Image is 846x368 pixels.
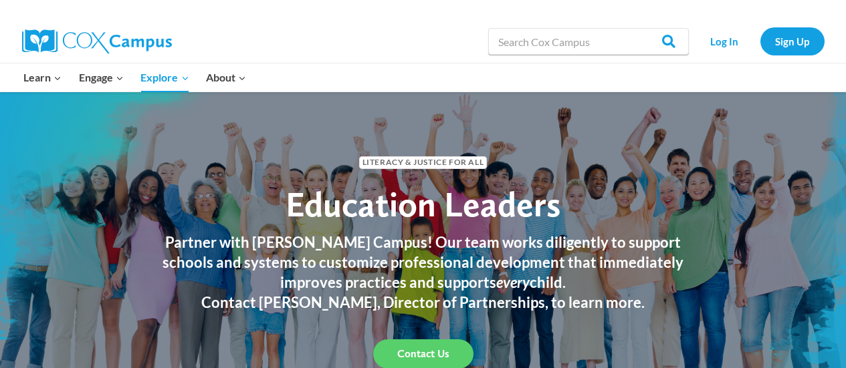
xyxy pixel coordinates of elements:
nav: Primary Navigation [15,63,255,91]
span: Education Leaders [286,183,560,225]
h3: Contact [PERSON_NAME], Director of Partnerships, to learn more. [149,293,698,313]
span: About [206,69,246,86]
span: Literacy & Justice for All [359,156,487,169]
span: Learn [23,69,62,86]
h3: Partner with [PERSON_NAME] Campus! Our team works diligently to support schools and systems to cu... [149,232,698,293]
input: Search Cox Campus [488,28,689,55]
img: Cox Campus [22,29,172,53]
a: Log In [696,27,754,55]
span: Explore [140,69,189,86]
a: Sign Up [760,27,825,55]
span: Contact Us [397,347,449,360]
em: every [496,273,530,291]
nav: Secondary Navigation [696,27,825,55]
span: Engage [79,69,124,86]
